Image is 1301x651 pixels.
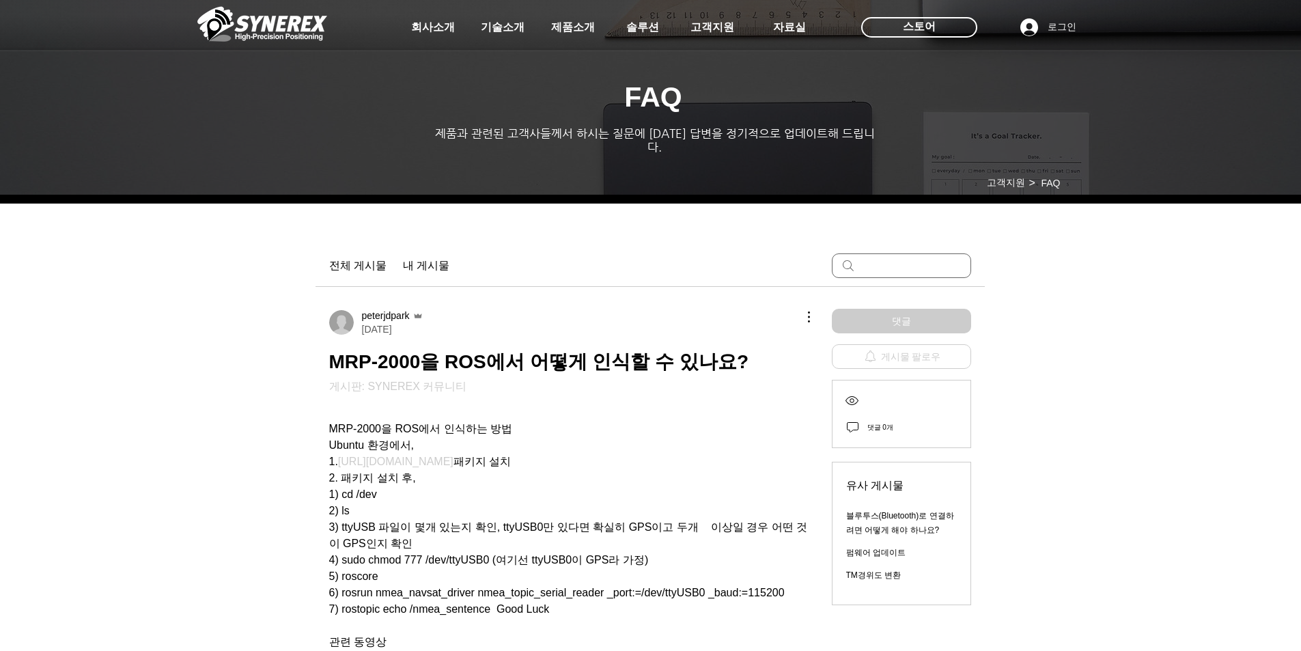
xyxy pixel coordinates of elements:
span: 솔루션 [626,20,659,35]
a: 게시판: SYNEREX 커뮤니티 [329,380,467,392]
a: 내 게시물 [403,258,449,274]
span: 제품소개 [551,20,595,35]
span: 1. [329,456,338,467]
span: 3) ttyUSB 파일이 몇개 있는지 확인, ttyUSB0만 있다면 확실히 GPS이고 두개 이상일 경우 어떤 것이 GPS인지 확인 [329,521,808,549]
a: 제품소개 [539,14,607,41]
span: 기술소개 [481,20,524,35]
button: 댓글 [832,309,971,333]
span: 자료실 [773,20,806,35]
div: 댓글 0개 [867,421,893,434]
span: 로그인 [1043,20,1081,34]
a: 자료실 [755,14,824,41]
a: 블루투스(Bluetooth)로 연결하려면 어떻게 해야 하나요? [846,511,954,535]
a: 솔루션 [608,14,677,41]
span: 4) sudo chmod 777 /dev/ttyUSB0 (여기선 ttyUSB0이 GPS라 가정) [329,554,649,566]
button: 게시물 팔로우 [832,344,971,369]
a: peterjdpark운영자[DATE] [329,309,423,336]
span: peterjdpark [362,309,410,322]
a: 펌웨어 업데이트 [846,548,906,557]
a: 전체 게시물 [329,258,387,274]
a: 기술소개 [468,14,537,41]
span: Ubuntu 환경에서, [329,439,414,451]
span: MRP-2000을 ROS에서 어떻게 인식할 수 있나요? [329,351,749,372]
span: 스토어 [903,19,936,34]
div: 스토어 [861,17,977,38]
span: 2) ls [329,505,350,516]
span: 댓글 [892,314,911,329]
span: 패키지 설치 [453,456,511,467]
button: 로그인 [1011,14,1086,40]
span: 7) rostopic echo /nmea_sentence Good Luck [329,603,550,615]
a: [URL][DOMAIN_NAME] [338,456,453,467]
span: 1) cd /dev [329,488,377,500]
span: 유사 게시물 [846,476,957,495]
a: TM경위도 변환 [846,570,901,580]
span: 회사소개 [411,20,455,35]
span: 게시물 팔로우 [881,352,941,362]
span: MRP-2000을 ROS에서 인식하는 방법 [329,423,512,434]
span: 2. 패키지 설치 후, [329,472,416,484]
span: 관련 동영상 [329,636,387,648]
span: 5) roscore [329,570,378,582]
span: 6) rosrun nmea_navsat_driver nmea_topic_serial_reader _port:=/dev/ttyUSB0 _baud:=115200 [329,587,785,598]
button: 추가 작업 [794,309,810,325]
svg: 운영자 [412,310,423,321]
a: 고객지원 [678,14,746,41]
img: 씨너렉스_White_simbol_대지 1.png [197,3,327,44]
span: [DATE] [362,322,392,336]
span: 고객지원 [690,20,734,35]
a: 회사소개 [399,14,467,41]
